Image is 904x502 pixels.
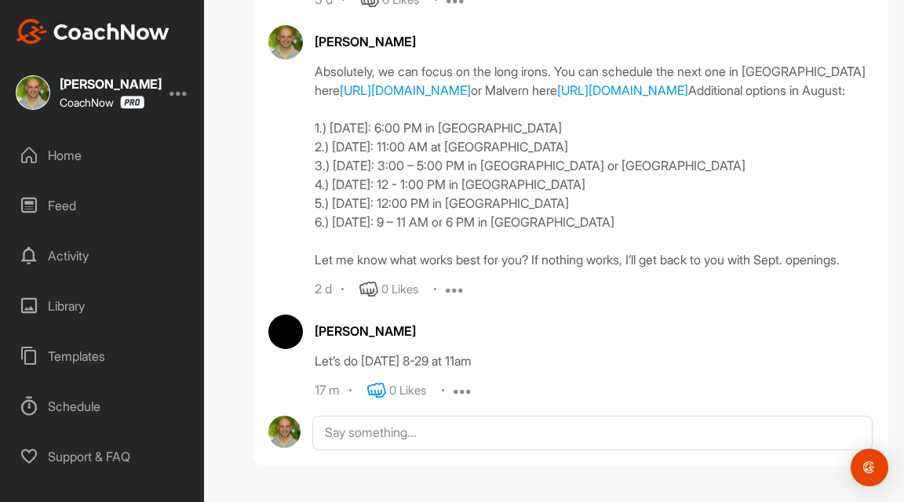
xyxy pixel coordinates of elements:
[315,282,332,297] div: 2 d
[389,382,426,400] div: 0 Likes
[315,322,873,340] div: [PERSON_NAME]
[9,286,197,326] div: Library
[9,236,197,275] div: Activity
[16,19,169,44] img: CoachNow
[120,96,144,109] img: CoachNow Pro
[381,281,418,299] div: 0 Likes
[9,136,197,175] div: Home
[268,25,303,60] img: avatar
[315,351,873,370] div: Let’s do [DATE] 8-29 at 11am
[9,387,197,426] div: Schedule
[557,82,688,98] a: [URL][DOMAIN_NAME]
[315,62,873,269] div: Absolutely, we can focus on the long irons. You can schedule the next one in [GEOGRAPHIC_DATA] he...
[315,383,340,398] div: 17 m
[851,449,888,486] div: Open Intercom Messenger
[340,82,471,98] a: [URL][DOMAIN_NAME]
[60,96,144,109] div: CoachNow
[268,416,301,448] img: avatar
[268,315,303,349] img: avatar
[315,32,873,51] div: [PERSON_NAME]
[16,75,50,110] img: square_4c9f37827d8915613b4303f85726f6bc.jpg
[9,336,197,376] div: Templates
[60,78,162,90] div: [PERSON_NAME]
[9,437,197,476] div: Support & FAQ
[9,186,197,225] div: Feed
